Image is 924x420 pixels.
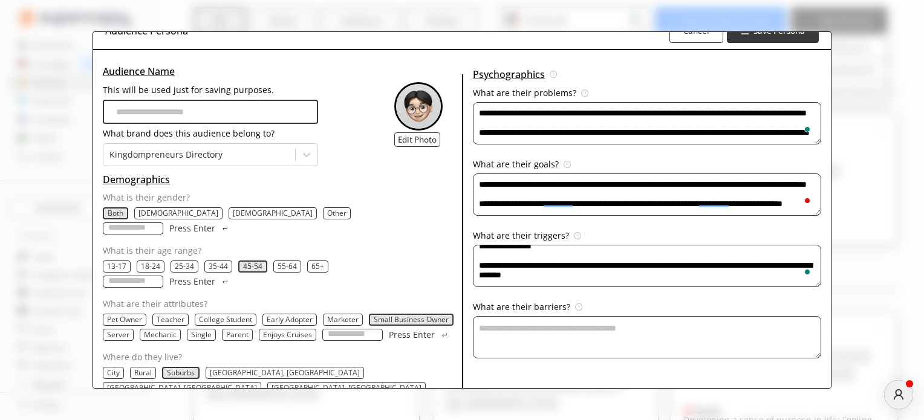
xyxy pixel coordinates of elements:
[107,262,126,271] button: 13-17
[389,329,449,341] button: Press Enter Press Enter
[141,262,160,271] button: 18-24
[169,276,230,288] button: Press Enter Press Enter
[103,85,319,95] p: This will be used just for saving purposes.
[243,262,262,271] button: 45-54
[209,262,228,271] button: 35-44
[394,132,440,147] button: Edit Photo
[103,207,457,234] div: gender-text-list
[441,333,448,337] img: Press Enter
[134,368,152,378] button: Rural
[575,303,582,311] img: Tooltip Icon
[574,232,581,239] img: Tooltip Icon
[169,224,215,233] p: Press Enter
[322,329,383,341] input: occupation-input
[175,262,194,271] button: 25-34
[221,227,229,230] img: Press Enter
[327,208,346,218] button: Other
[581,89,588,97] img: Tooltip Icon
[473,245,821,287] textarea: To enrich screen reader interactions, please activate Accessibility in Grammarly extension settings
[226,330,249,340] button: Parent
[473,65,545,83] u: Psychographics
[221,280,229,283] img: Press Enter
[473,102,821,144] textarea: To enrich screen reader interactions, please activate Accessibility in Grammarly extension settings
[191,330,212,340] button: Single
[103,129,319,138] p: What brand does this audience belong to?
[103,367,457,409] div: location-text-list
[144,330,177,340] button: Mechanic
[103,100,319,124] input: audience-persona-input-input
[473,302,570,312] p: What are their barriers?
[103,299,457,309] p: What are their attributes?
[107,383,257,393] button: San Francisco, CA
[311,262,324,271] button: 65+
[210,368,360,378] p: [GEOGRAPHIC_DATA], [GEOGRAPHIC_DATA]
[103,246,457,256] p: What is their age range?
[199,315,252,325] button: College Student
[108,208,123,218] button: Both
[272,383,421,393] button: Chicago, IL
[278,262,297,271] button: 55-64
[210,368,360,378] button: Atlanta, GA
[169,277,215,286] p: Press Enter
[233,208,313,218] button: Male
[272,383,421,393] p: [GEOGRAPHIC_DATA], [GEOGRAPHIC_DATA]
[103,193,457,202] p: What is their gender?
[389,330,435,340] p: Press Enter
[103,352,457,362] p: Where do they live?
[550,71,557,78] img: Tooltip Icon
[233,208,313,218] p: [DEMOGRAPHIC_DATA]
[884,380,913,409] div: atlas-message-author-avatar
[473,316,821,358] textarea: audience-persona-input-textarea
[327,315,359,325] button: Marketer
[157,315,184,325] button: Teacher
[564,161,571,168] img: Tooltip Icon
[473,160,559,169] p: What are their goals?
[884,380,913,409] button: atlas-launcher
[103,65,175,78] u: Audience Name
[473,173,821,216] textarea: To enrich screen reader interactions, please activate Accessibility in Grammarly extension settings
[138,208,218,218] p: [DEMOGRAPHIC_DATA]
[398,134,437,145] b: Edit Photo
[103,276,163,288] input: age-input
[107,368,120,378] button: City
[473,88,576,98] p: What are their problems?
[374,315,449,325] button: Small Business Owner
[107,383,257,393] p: [GEOGRAPHIC_DATA], [GEOGRAPHIC_DATA]
[107,315,142,325] button: Pet Owner
[169,222,230,234] button: Press Enter Press Enter
[267,315,313,325] button: Early Adopter
[263,330,312,340] button: Enjoys Cruises
[473,231,569,241] p: What are their triggers?
[103,260,457,288] div: age-text-list
[103,222,163,234] input: gender-input
[103,314,457,341] div: occupation-text-list
[167,368,195,378] button: Suburbs
[107,330,129,340] button: Server
[138,208,218,218] button: Female
[103,170,462,189] h3: Demographics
